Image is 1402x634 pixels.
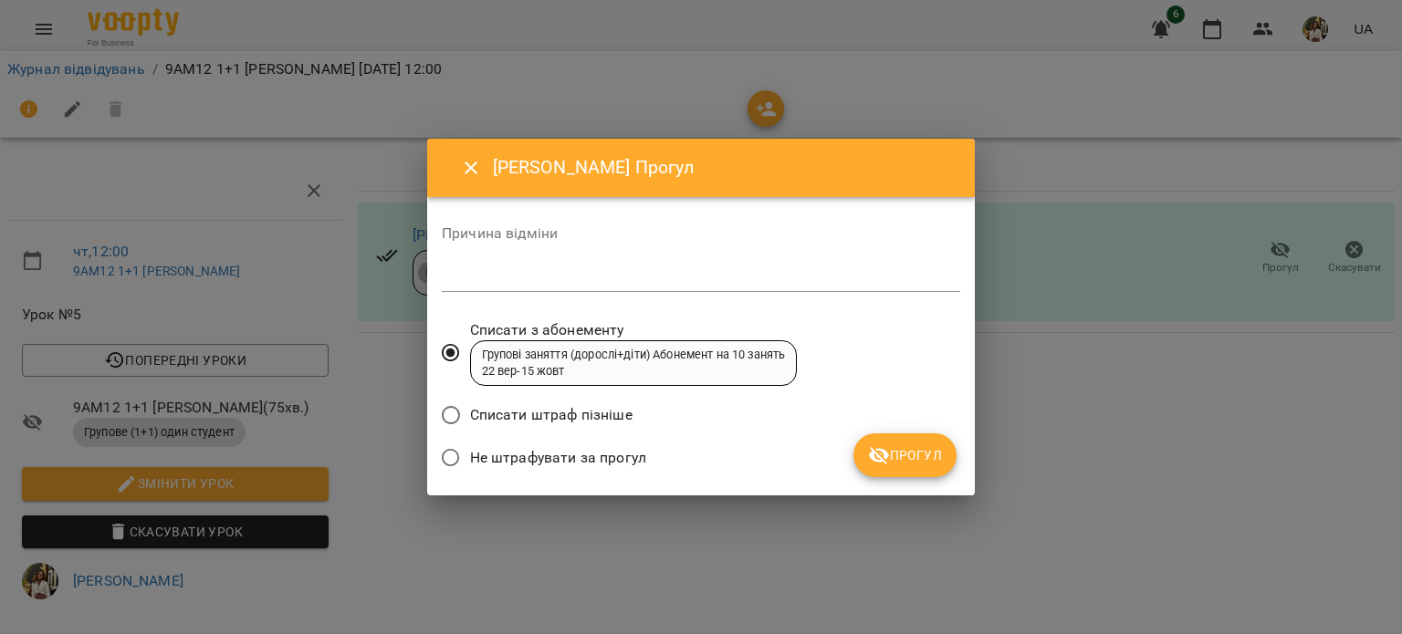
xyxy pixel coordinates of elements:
button: Close [449,146,493,190]
span: Списати з абонементу [470,319,798,341]
button: Прогул [853,433,957,477]
label: Причина відміни [442,226,960,241]
h6: [PERSON_NAME] Прогул [493,153,953,182]
span: Не штрафувати за прогул [470,447,646,469]
div: Групові заняття (дорослі+діти) Абонемент на 10 занять 22 вер - 15 жовт [482,347,786,380]
span: Списати штраф пізніше [470,404,633,426]
span: Прогул [868,444,942,466]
